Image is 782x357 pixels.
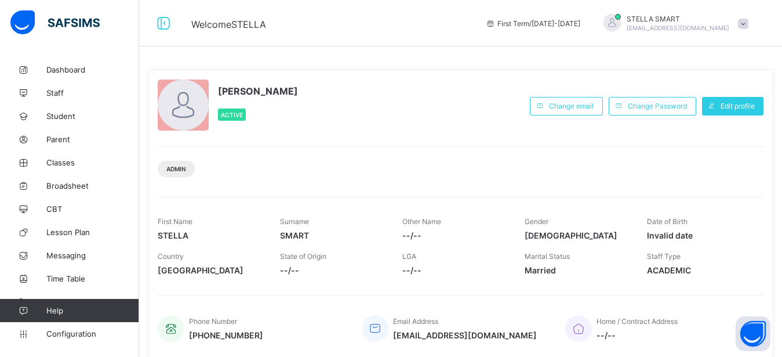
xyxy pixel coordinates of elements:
span: Help [46,306,139,315]
span: Parent [46,135,139,144]
span: Broadsheet [46,181,139,190]
span: --/-- [596,330,678,340]
span: Change email [549,102,594,110]
span: Active [221,111,243,118]
span: Surname [280,217,309,226]
span: Home / Contract Address [596,317,678,326]
span: STELLA SMART [627,15,729,23]
span: [GEOGRAPHIC_DATA] [158,265,263,275]
span: Phone Number [189,317,237,326]
span: [PHONE_NUMBER] [189,330,263,340]
span: Lesson Plan [46,228,139,237]
span: Assessment Format [46,297,139,306]
span: Married [525,265,630,275]
span: Email Address [393,317,438,326]
span: SMART [280,230,385,240]
span: LGA [402,252,416,261]
span: Staff Type [647,252,681,261]
span: Change Password [628,102,687,110]
span: CBT [46,204,139,214]
button: Open asap [736,316,770,351]
span: First Name [158,217,192,226]
span: Time Table [46,274,139,283]
span: Invalid date [647,230,752,240]
span: Admin [166,165,186,172]
span: Date of Birth [647,217,688,226]
span: Classes [46,158,139,167]
div: STELLASMART [592,14,754,33]
span: Messaging [46,251,139,260]
span: Other Name [402,217,441,226]
span: [DEMOGRAPHIC_DATA] [525,230,630,240]
span: [PERSON_NAME] [218,85,298,97]
span: Welcome STELLA [191,19,266,30]
span: [EMAIL_ADDRESS][DOMAIN_NAME] [627,24,729,31]
span: STELLA [158,230,263,240]
span: [EMAIL_ADDRESS][DOMAIN_NAME] [393,330,537,340]
span: Marital Status [525,252,570,261]
span: session/term information [486,19,580,28]
span: --/-- [402,230,507,240]
span: Country [158,252,184,261]
span: ACADEMIC [647,265,752,275]
span: Staff [46,88,139,98]
span: Gender [525,217,548,226]
span: Student [46,111,139,121]
span: Edit profile [721,102,755,110]
span: Dashboard [46,65,139,74]
span: --/-- [402,265,507,275]
img: safsims [10,10,100,35]
span: --/-- [280,265,385,275]
span: State of Origin [280,252,326,261]
span: Configuration [46,329,139,338]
